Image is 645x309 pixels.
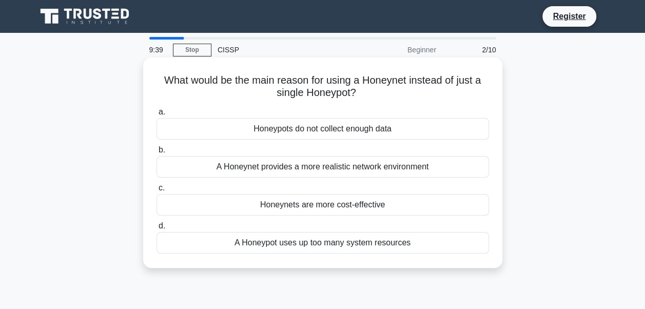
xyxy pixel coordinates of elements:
div: 9:39 [143,40,173,60]
span: c. [159,183,165,192]
div: 2/10 [442,40,502,60]
div: Beginner [353,40,442,60]
div: A Honeynet provides a more realistic network environment [157,156,489,178]
a: Register [546,10,592,23]
h5: What would be the main reason for using a Honeynet instead of just a single Honeypot? [155,74,490,100]
div: CISSP [211,40,353,60]
a: Stop [173,44,211,56]
div: Honeypots do not collect enough data [157,118,489,140]
span: d. [159,221,165,230]
span: b. [159,145,165,154]
span: a. [159,107,165,116]
div: A Honeypot uses up too many system resources [157,232,489,254]
div: Honeynets are more cost-effective [157,194,489,216]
